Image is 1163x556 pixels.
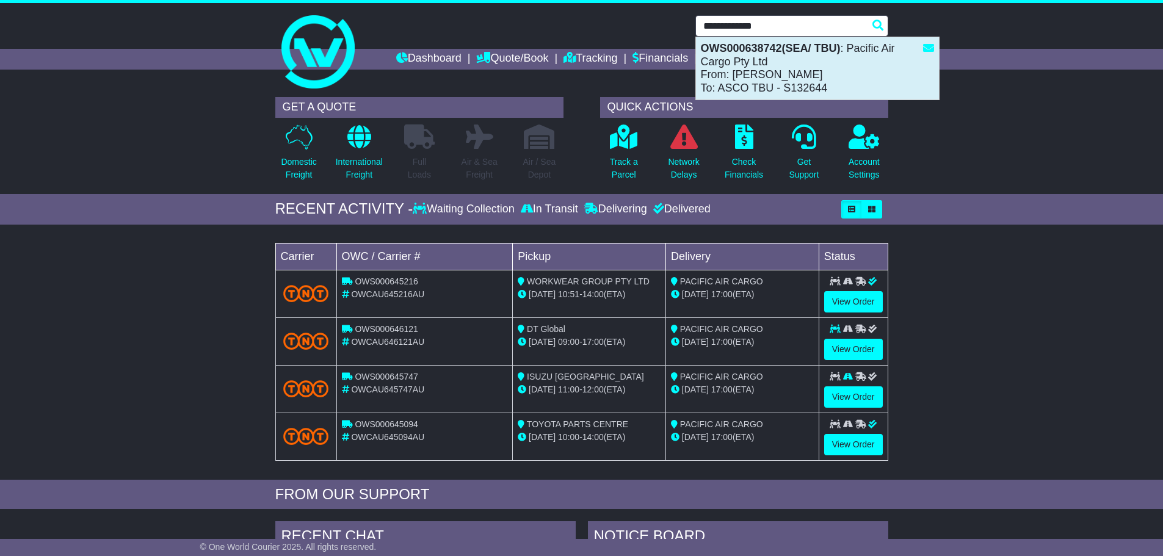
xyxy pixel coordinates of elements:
span: 17:00 [711,337,733,347]
a: View Order [824,434,883,455]
span: [DATE] [529,337,556,347]
img: TNT_Domestic.png [283,285,329,301]
div: Delivering [581,203,650,216]
span: OWS000646121 [355,324,418,334]
a: Quote/Book [476,49,548,70]
div: Waiting Collection [413,203,517,216]
div: Delivered [650,203,711,216]
span: 09:00 [558,337,579,347]
p: Track a Parcel [610,156,638,181]
div: - (ETA) [518,288,661,301]
td: Pickup [513,243,666,270]
img: TNT_Domestic.png [283,333,329,349]
td: Carrier [275,243,336,270]
span: [DATE] [682,432,709,442]
p: Get Support [789,156,819,181]
strong: OWS000638742(SEA/ TBU) [701,42,841,54]
span: [DATE] [682,289,709,299]
a: InternationalFreight [335,124,383,188]
span: PACIFIC AIR CARGO [680,276,763,286]
div: - (ETA) [518,431,661,444]
p: International Freight [336,156,383,181]
p: Account Settings [849,156,880,181]
div: RECENT CHAT [275,521,576,554]
span: OWS000645216 [355,276,418,286]
div: (ETA) [671,288,814,301]
span: 10:00 [558,432,579,442]
span: [DATE] [529,289,556,299]
div: GET A QUOTE [275,97,563,118]
td: Delivery [665,243,819,270]
div: NOTICE BOARD [588,521,888,554]
span: [DATE] [529,385,556,394]
a: View Order [824,386,883,408]
div: QUICK ACTIONS [600,97,888,118]
span: 14:00 [582,432,604,442]
span: OWCAU645747AU [351,385,424,394]
span: [DATE] [682,385,709,394]
span: OWCAU645094AU [351,432,424,442]
span: OWCAU645216AU [351,289,424,299]
span: 17:00 [582,337,604,347]
span: 17:00 [711,289,733,299]
a: Track aParcel [609,124,639,188]
a: View Order [824,339,883,360]
img: TNT_Domestic.png [283,380,329,397]
img: TNT_Domestic.png [283,428,329,444]
div: - (ETA) [518,383,661,396]
span: 11:00 [558,385,579,394]
a: Dashboard [396,49,462,70]
span: TOYOTA PARTS CENTRE [527,419,628,429]
a: DomesticFreight [280,124,317,188]
div: - (ETA) [518,336,661,348]
div: : Pacific Air Cargo Pty Ltd From: [PERSON_NAME] To: ASCO TBU - S132644 [696,37,939,99]
span: 17:00 [711,432,733,442]
div: (ETA) [671,336,814,348]
span: OWCAU646121AU [351,337,424,347]
div: RECENT ACTIVITY - [275,200,413,218]
span: PACIFIC AIR CARGO [680,324,763,334]
div: (ETA) [671,431,814,444]
span: 14:00 [582,289,604,299]
a: View Order [824,291,883,312]
span: OWS000645094 [355,419,418,429]
td: Status [819,243,888,270]
span: © One World Courier 2025. All rights reserved. [200,542,377,552]
span: ISUZU [GEOGRAPHIC_DATA] [527,372,644,381]
span: WORKWEAR GROUP PTY LTD [527,276,650,286]
span: PACIFIC AIR CARGO [680,372,763,381]
p: Air & Sea Freight [462,156,498,181]
a: GetSupport [788,124,819,188]
a: CheckFinancials [724,124,764,188]
p: Air / Sea Depot [523,156,556,181]
a: AccountSettings [848,124,880,188]
span: DT Global [527,324,565,334]
span: 12:00 [582,385,604,394]
td: OWC / Carrier # [336,243,513,270]
a: Financials [632,49,688,70]
span: [DATE] [682,337,709,347]
span: [DATE] [529,432,556,442]
p: Full Loads [404,156,435,181]
p: Domestic Freight [281,156,316,181]
div: In Transit [518,203,581,216]
span: OWS000645747 [355,372,418,381]
p: Network Delays [668,156,699,181]
a: NetworkDelays [667,124,700,188]
p: Check Financials [725,156,763,181]
a: Tracking [563,49,617,70]
span: PACIFIC AIR CARGO [680,419,763,429]
div: FROM OUR SUPPORT [275,486,888,504]
div: (ETA) [671,383,814,396]
span: 17:00 [711,385,733,394]
span: 10:51 [558,289,579,299]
